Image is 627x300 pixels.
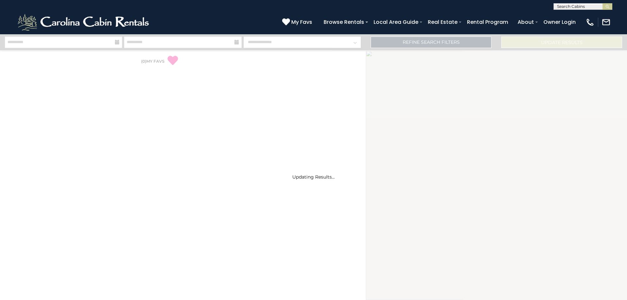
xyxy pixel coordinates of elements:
a: Browse Rentals [320,16,367,28]
a: Rental Program [464,16,511,28]
span: My Favs [291,18,312,26]
a: Owner Login [540,16,579,28]
a: My Favs [282,18,314,26]
a: Local Area Guide [370,16,422,28]
img: phone-regular-white.png [586,18,595,27]
a: About [514,16,537,28]
img: White-1-2.png [16,12,152,32]
img: mail-regular-white.png [602,18,611,27]
a: Real Estate [425,16,461,28]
